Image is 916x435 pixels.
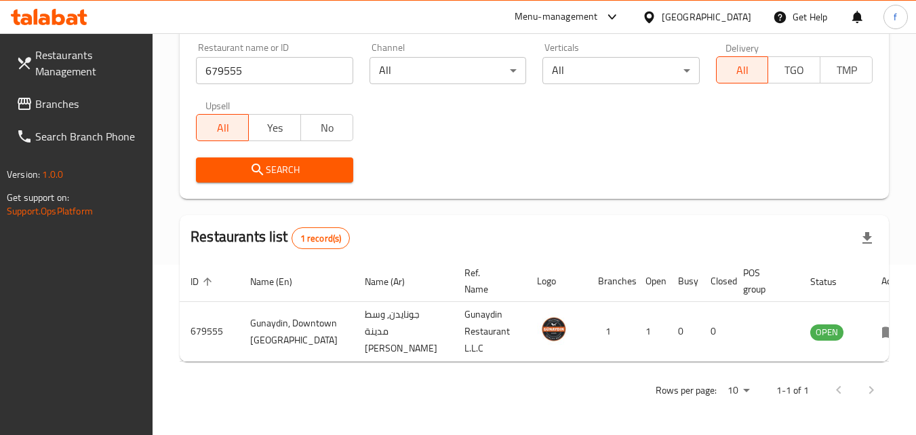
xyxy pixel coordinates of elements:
td: 679555 [180,302,239,362]
span: All [722,60,763,80]
span: TMP [826,60,867,80]
th: Open [635,261,667,302]
div: Menu-management [515,9,598,25]
td: 0 [667,302,700,362]
a: Restaurants Management [5,39,153,88]
span: Version: [7,166,40,183]
a: Search Branch Phone [5,120,153,153]
button: All [196,114,249,141]
span: OPEN [810,324,843,340]
span: POS group [743,265,783,297]
th: Closed [700,261,732,302]
div: [GEOGRAPHIC_DATA] [662,10,751,24]
td: جونایدن, وسط مدينة [PERSON_NAME] [354,302,454,362]
label: Upsell [205,100,231,110]
span: Branches [35,96,142,112]
span: Yes [254,118,296,138]
th: Logo [526,261,587,302]
img: Gunaydin, Downtown Burj Khalifa [537,312,571,346]
label: Delivery [725,43,759,52]
button: No [300,114,353,141]
th: Branches [587,261,635,302]
span: 1 record(s) [292,232,350,245]
div: Rows per page: [722,381,755,401]
span: Search Branch Phone [35,128,142,145]
h2: Restaurants list [191,227,350,249]
span: Search [207,162,342,178]
span: TGO [774,60,815,80]
span: Name (En) [250,273,310,290]
span: Name (Ar) [365,273,422,290]
td: 1 [635,302,667,362]
div: Menu [881,324,907,340]
span: f [894,10,897,24]
button: Search [196,157,353,183]
span: ID [191,273,216,290]
button: TGO [768,56,820,83]
span: Get support on: [7,189,69,206]
div: Export file [851,222,883,254]
button: Yes [248,114,301,141]
a: Support.OpsPlatform [7,202,93,220]
span: Ref. Name [464,265,510,297]
td: 0 [700,302,732,362]
td: Gunaydin, Downtown [GEOGRAPHIC_DATA] [239,302,354,362]
p: 1-1 of 1 [776,382,809,399]
div: All [370,57,526,84]
th: Busy [667,261,700,302]
span: 1.0.0 [42,166,63,183]
a: Branches [5,88,153,120]
span: No [306,118,348,138]
td: Gunaydin Restaurant L.L.C [454,302,526,362]
button: All [716,56,769,83]
p: Rows per page: [656,382,717,399]
td: 1 [587,302,635,362]
span: All [202,118,243,138]
span: Restaurants Management [35,47,142,79]
span: Status [810,273,854,290]
div: All [542,57,699,84]
button: TMP [820,56,873,83]
input: Search for restaurant name or ID.. [196,57,353,84]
